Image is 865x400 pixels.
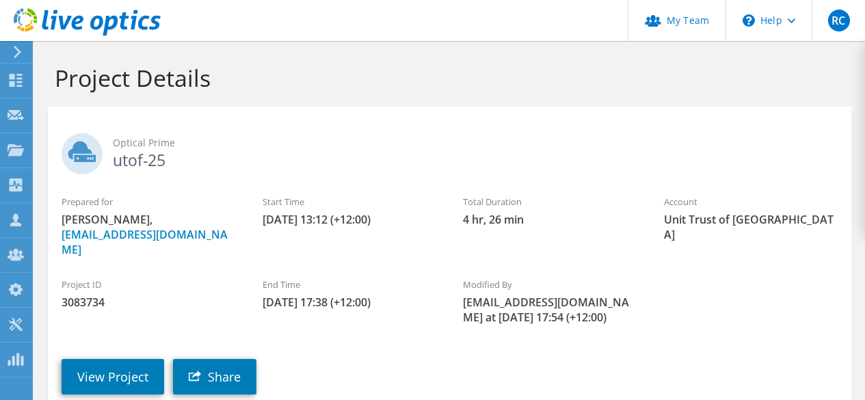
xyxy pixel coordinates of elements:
[62,227,228,257] a: [EMAIL_ADDRESS][DOMAIN_NAME]
[463,295,637,325] span: [EMAIL_ADDRESS][DOMAIN_NAME] at [DATE] 17:54 (+12:00)
[263,295,436,310] span: [DATE] 17:38 (+12:00)
[743,14,755,27] svg: \n
[113,135,838,150] span: Optical Prime
[62,295,235,310] span: 3083734
[55,64,838,92] h1: Project Details
[463,212,637,227] span: 4 hr, 26 min
[463,195,637,209] label: Total Duration
[62,359,164,395] a: View Project
[62,278,235,291] label: Project ID
[828,10,850,31] span: RC
[664,195,838,209] label: Account
[62,195,235,209] label: Prepared for
[263,195,436,209] label: Start Time
[463,278,637,291] label: Modified By
[62,212,235,257] span: [PERSON_NAME],
[62,133,838,168] h2: utof-25
[173,359,256,395] a: Share
[664,212,838,242] span: Unit Trust of [GEOGRAPHIC_DATA]
[263,212,436,227] span: [DATE] 13:12 (+12:00)
[263,278,436,291] label: End Time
